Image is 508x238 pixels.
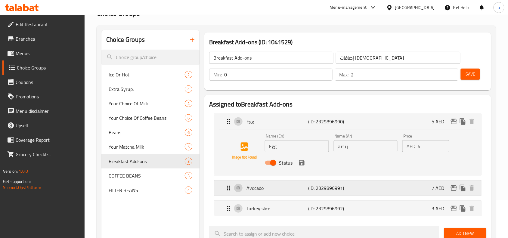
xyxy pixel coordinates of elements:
[432,118,449,125] p: 5 AED
[246,205,308,212] p: Turkey slice
[16,122,80,129] span: Upsell
[467,184,476,193] button: delete
[458,184,467,193] button: duplicate
[185,101,192,107] span: 4
[185,71,192,78] div: Choices
[101,82,200,96] div: Extra Syrup:4
[308,118,349,125] p: (ID: 2329896990)
[185,144,192,150] span: 5
[2,147,85,162] a: Grocery Checklist
[101,154,200,168] div: Breakfast Add-ons3
[2,104,85,118] a: Menu disclaimer
[339,71,348,78] p: Max:
[214,201,481,216] div: Expand
[109,158,185,165] span: Breakfast Add-ons
[101,67,200,82] div: Ice Or Hot2
[3,184,41,191] a: Support.OpsPlatform
[2,17,85,32] a: Edit Restaurant
[498,4,500,11] span: a
[16,50,80,57] span: Menus
[109,129,185,136] span: Beans
[101,140,200,154] div: Your Matcha Milk5
[297,158,306,167] button: save
[209,178,486,198] li: Expand
[16,79,80,86] span: Coupons
[185,72,192,78] span: 2
[2,118,85,133] a: Upsell
[109,114,185,122] span: Your Choice Of Coffee Beans:
[3,167,18,175] span: Version:
[449,230,482,237] span: Add New
[109,172,185,179] span: COFFEE BEANS
[185,114,192,122] div: Choices
[407,143,415,150] p: AED
[209,111,486,178] li: ExpandEggName (En)Name (Ar)PriceAEDStatussave
[330,4,367,11] div: Menu-management
[17,64,80,71] span: Choice Groups
[2,46,85,60] a: Menus
[109,143,185,150] span: Your Matcha Milk
[185,158,192,165] div: Choices
[449,117,458,126] button: edit
[185,187,192,193] span: 4
[2,133,85,147] a: Coverage Report
[209,198,486,219] li: Expand
[101,111,200,125] div: Your Choice Of Coffee Beans:6
[265,140,329,152] input: Enter name En
[225,132,264,170] img: Egg
[16,107,80,115] span: Menu disclaimer
[109,71,185,78] span: Ice Or Hot
[16,136,80,144] span: Coverage Report
[3,178,31,185] span: Get support on:
[185,159,192,164] span: 3
[449,184,458,193] button: edit
[467,117,476,126] button: delete
[308,184,349,192] p: (ID: 2329896991)
[279,159,293,166] span: Status
[109,187,185,194] span: FILTER BEANS
[432,205,449,212] p: 3 AED
[185,130,192,135] span: 6
[213,71,222,78] p: Min:
[461,69,480,80] button: Save
[185,172,192,179] div: Choices
[185,173,192,179] span: 3
[101,125,200,140] div: Beans6
[246,184,308,192] p: Avocado
[2,75,85,89] a: Coupons
[418,140,449,152] input: Please enter price
[109,85,185,93] span: Extra Syrup:
[449,204,458,213] button: edit
[2,60,85,75] a: Choice Groups
[106,35,145,44] h2: Choice Groups
[19,167,28,175] span: 1.0.0
[214,181,481,196] div: Expand
[109,100,185,107] span: Your Choice Of Milk
[432,184,449,192] p: 7 AED
[395,4,435,11] div: [GEOGRAPHIC_DATA]
[16,21,80,28] span: Edit Restaurant
[101,50,200,65] input: search
[246,118,308,125] p: Egg
[467,204,476,213] button: delete
[466,70,475,78] span: Save
[214,114,481,129] div: Expand
[209,37,486,47] h3: Breakfast Add-ons (ID: 1041529)
[185,100,192,107] div: Choices
[16,93,80,100] span: Promotions
[334,140,398,152] input: Enter name Ar
[185,85,192,93] div: Choices
[101,168,200,183] div: COFFEE BEANS3
[2,32,85,46] a: Branches
[2,89,85,104] a: Promotions
[16,151,80,158] span: Grocery Checklist
[185,115,192,121] span: 6
[101,96,200,111] div: Your Choice Of Milk4
[308,205,349,212] p: (ID: 2329896992)
[209,100,486,109] h2: Assigned to Breakfast Add-ons
[101,183,200,197] div: FILTER BEANS4
[458,204,467,213] button: duplicate
[185,86,192,92] span: 4
[16,35,80,42] span: Branches
[185,187,192,194] div: Choices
